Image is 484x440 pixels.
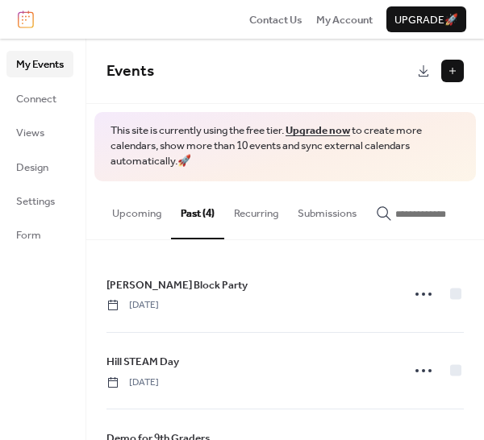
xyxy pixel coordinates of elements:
[386,6,466,32] button: Upgrade🚀
[288,181,366,238] button: Submissions
[106,353,179,371] a: Hill STEAM Day
[106,298,159,313] span: [DATE]
[106,354,179,370] span: Hill STEAM Day
[394,12,458,28] span: Upgrade 🚀
[102,181,171,238] button: Upcoming
[316,11,373,27] a: My Account
[6,119,73,145] a: Views
[6,188,73,214] a: Settings
[111,123,460,169] span: This site is currently using the free tier. to create more calendars, show more than 10 events an...
[249,11,302,27] a: Contact Us
[16,193,55,210] span: Settings
[16,91,56,107] span: Connect
[16,56,64,73] span: My Events
[6,222,73,247] a: Form
[16,227,41,243] span: Form
[16,160,48,176] span: Design
[171,181,224,239] button: Past (4)
[286,120,350,141] a: Upgrade now
[18,10,34,28] img: logo
[16,125,44,141] span: Views
[316,12,373,28] span: My Account
[106,276,248,294] a: [PERSON_NAME] Block Party
[106,277,248,293] span: [PERSON_NAME] Block Party
[106,56,154,86] span: Events
[6,51,73,77] a: My Events
[6,85,73,111] a: Connect
[6,154,73,180] a: Design
[224,181,288,238] button: Recurring
[249,12,302,28] span: Contact Us
[106,376,159,390] span: [DATE]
